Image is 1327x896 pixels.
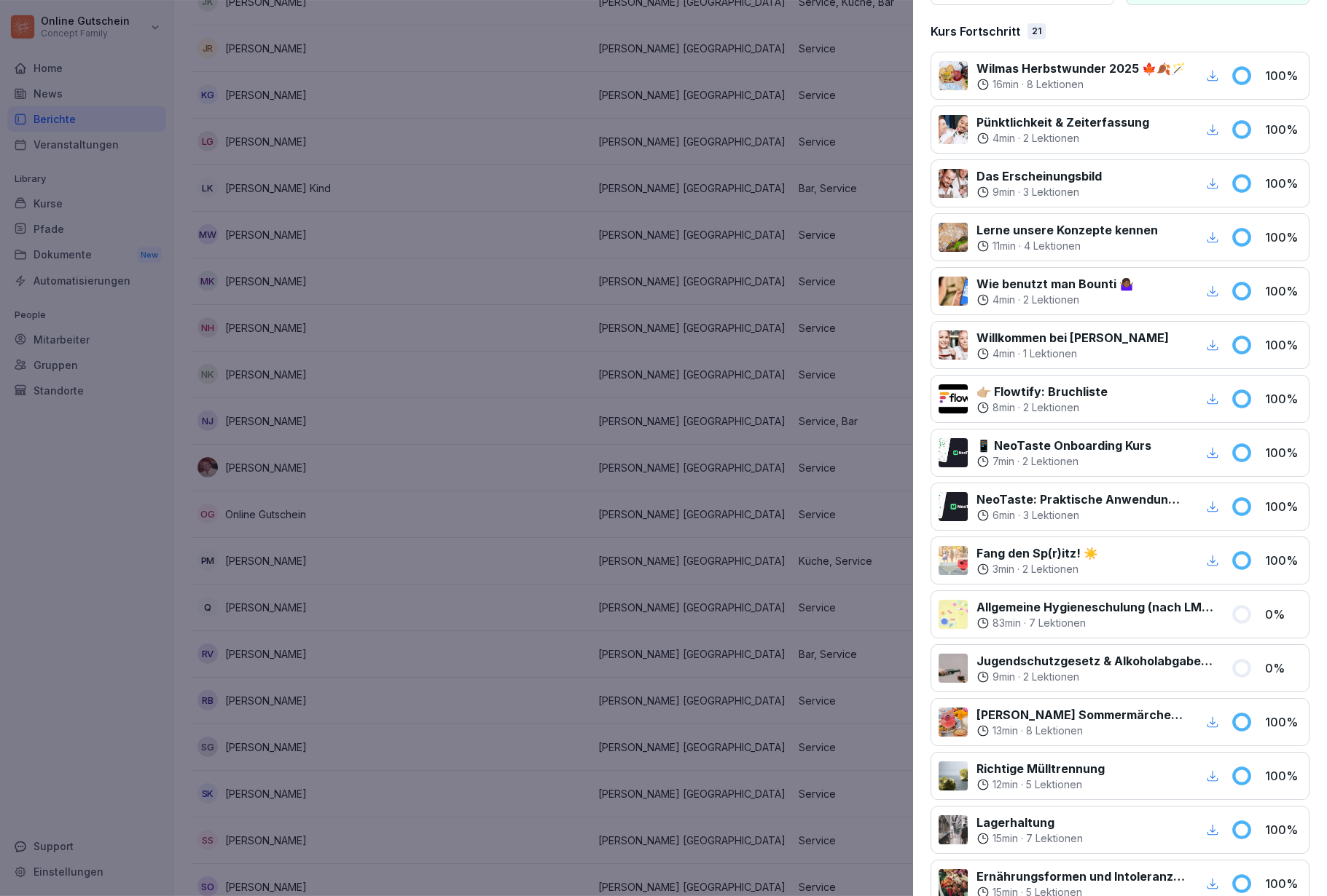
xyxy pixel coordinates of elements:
p: 📱 NeoTaste Onboarding Kurs [976,437,1151,454]
p: 100 % [1265,390,1301,408]
p: Richtige Mülltrennung [976,760,1105,777]
p: 4 Lektionen [1024,239,1081,253]
p: 100 % [1265,229,1301,246]
div: · [976,77,1186,92]
p: 2 Lektionen [1023,131,1079,146]
p: 8 min [993,400,1015,415]
div: · [976,616,1213,630]
p: 7 min [993,454,1014,469]
p: 83 min [993,616,1021,630]
p: Fang den Sp(r)itz! ☀️ [976,544,1098,562]
p: 4 min [993,131,1015,146]
p: 100 % [1265,121,1301,138]
p: 3 Lektionen [1023,185,1079,199]
p: 11 min [993,239,1016,253]
p: 0 % [1265,659,1301,677]
p: 9 min [993,670,1015,684]
p: Lerne unsere Konzepte kennen [976,221,1158,239]
div: · [976,400,1108,415]
p: 2 Lektionen [1022,562,1079,576]
p: Pünktlichkeit & Zeiterfassung [976,114,1149,131]
p: 9 min [993,185,1015,199]
p: 100 % [1265,175,1301,192]
p: [PERSON_NAME] Sommermärchen 2025 - Getränke [976,706,1186,723]
div: · [976,346,1169,361]
p: 100 % [1265,444,1301,461]
p: 3 Lektionen [1023,508,1079,523]
p: 6 min [993,508,1015,523]
p: 👉🏼 Flowtify: Bruchliste [976,383,1108,400]
p: 5 Lektionen [1026,777,1082,792]
p: 4 min [993,293,1015,307]
div: · [976,508,1186,523]
p: 7 Lektionen [1029,616,1086,630]
p: 100 % [1265,821,1301,838]
p: 100 % [1265,552,1301,569]
p: 100 % [1265,282,1301,300]
p: 2 Lektionen [1023,670,1079,684]
div: · [976,185,1102,199]
p: Das Erscheinungsbild [976,167,1102,185]
p: 3 min [993,562,1014,576]
p: 16 min [993,77,1019,92]
div: · [976,723,1186,738]
p: 100 % [1265,498,1301,515]
p: 100 % [1265,336,1301,354]
div: · [976,454,1151,469]
p: 0 % [1265,606,1301,623]
p: Ernährungsformen und Intoleranzen verstehen [976,868,1186,885]
div: · [976,777,1105,792]
p: Wie benutzt man Bounti 🤷🏾‍♀️ [976,275,1134,293]
p: 7 Lektionen [1026,831,1083,846]
p: Jugendschutzgesetz & Alkoholabgabe in der Gastronomie 🧒🏽 [976,652,1213,670]
p: Allgemeine Hygieneschulung (nach LMHV §4) [976,598,1213,616]
p: 15 min [993,831,1018,846]
p: 2 Lektionen [1022,454,1079,469]
p: 4 min [993,346,1015,361]
p: 1 Lektionen [1023,346,1077,361]
div: · [976,831,1083,846]
div: · [976,293,1134,307]
p: Willkommen bei [PERSON_NAME] [976,329,1169,346]
p: Wilmas Herbstwunder 2025 🍁🍂🪄 [976,60,1186,77]
p: 100 % [1265,713,1301,731]
div: · [976,670,1213,684]
p: 13 min [993,723,1018,738]
p: Kurs Fortschritt [931,23,1020,40]
p: NeoTaste: Praktische Anwendung im Wilma Betrieb✨ [976,491,1186,508]
div: · [976,562,1098,576]
p: 8 Lektionen [1026,723,1083,738]
p: 8 Lektionen [1027,77,1084,92]
div: · [976,239,1158,253]
p: 12 min [993,777,1018,792]
p: 2 Lektionen [1023,400,1079,415]
div: · [976,131,1149,146]
div: 21 [1027,23,1046,39]
p: 100 % [1265,875,1301,892]
p: 100 % [1265,767,1301,785]
p: Lagerhaltung [976,814,1083,831]
p: 100 % [1265,67,1301,84]
p: 2 Lektionen [1023,293,1079,307]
